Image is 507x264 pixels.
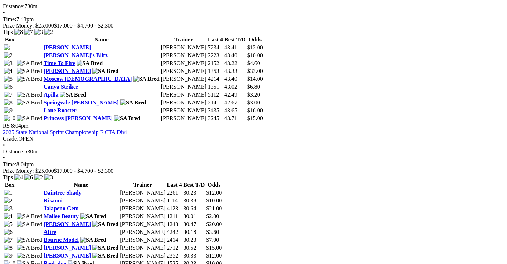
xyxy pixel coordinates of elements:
[44,237,79,243] a: Bourne Model
[44,84,78,90] a: Canya Striker
[92,221,118,228] img: SA Bred
[80,213,106,220] img: SA Bred
[166,252,182,259] td: 2352
[3,161,16,167] span: Time:
[3,129,127,135] a: 2025 State National Sprint Championship F CTA Divi
[5,182,15,188] span: Box
[3,142,5,148] span: •
[183,229,205,236] td: 30.18
[208,52,223,59] td: 2223
[206,245,222,251] span: $15.00
[44,76,132,82] a: Moscow [DEMOGRAPHIC_DATA]
[92,253,118,259] img: SA Bred
[4,76,13,82] img: 5
[4,68,13,74] img: 4
[4,92,13,98] img: 7
[17,76,42,82] img: SA Bred
[166,189,182,196] td: 2261
[247,76,263,82] span: $14.00
[4,99,13,106] img: 8
[114,115,140,122] img: SA Bred
[120,252,166,259] td: [PERSON_NAME]
[44,29,53,35] img: 2
[4,60,13,67] img: 3
[161,107,207,114] td: [PERSON_NAME]
[17,68,42,74] img: SA Bred
[3,148,24,155] span: Distance:
[3,10,5,16] span: •
[208,60,223,67] td: 2152
[224,83,246,91] td: 43.02
[5,36,15,43] span: Box
[166,244,182,251] td: 2712
[224,52,246,59] td: 43.40
[92,68,118,74] img: SA Bred
[120,236,166,244] td: [PERSON_NAME]
[80,237,106,243] img: SA Bred
[247,99,260,106] span: $3.00
[4,115,15,122] img: 10
[120,99,146,106] img: SA Bred
[44,52,108,58] a: [PERSON_NAME]'s Blitz
[17,99,42,106] img: SA Bred
[60,92,86,98] img: SA Bred
[44,229,56,235] a: Afire
[183,213,205,220] td: 30.01
[3,155,5,161] span: •
[206,213,219,219] span: $2.00
[247,107,263,113] span: $16.00
[3,174,13,180] span: Tips
[161,99,207,106] td: [PERSON_NAME]
[120,189,166,196] td: [PERSON_NAME]
[206,229,219,235] span: $3.60
[3,123,10,129] span: R5
[44,107,77,113] a: Lone Rooster
[247,92,260,98] span: $3.20
[4,221,13,228] img: 5
[166,181,182,189] th: Last 4
[44,115,113,121] a: Princess [PERSON_NAME]
[247,84,260,90] span: $6.80
[17,115,42,122] img: SA Bred
[161,68,207,75] td: [PERSON_NAME]
[17,253,42,259] img: SA Bred
[44,68,91,74] a: [PERSON_NAME]
[183,197,205,204] td: 30.38
[43,36,160,43] th: Name
[34,29,43,35] img: 3
[34,174,43,181] img: 2
[44,197,63,204] a: Kisauni
[44,60,75,66] a: Time To Fire
[224,75,246,83] td: 43.40
[44,221,91,227] a: [PERSON_NAME]
[17,245,42,251] img: SA Bred
[4,107,13,114] img: 9
[11,123,29,129] span: 8:04pm
[208,36,223,43] th: Last 4
[161,44,207,51] td: [PERSON_NAME]
[208,107,223,114] td: 3435
[224,107,246,114] td: 43.65
[120,244,166,251] td: [PERSON_NAME]
[166,221,182,228] td: 1243
[208,91,223,98] td: 5112
[17,221,42,228] img: SA Bred
[120,221,166,228] td: [PERSON_NAME]
[3,3,24,9] span: Distance:
[17,60,42,67] img: SA Bred
[224,36,246,43] th: Best T/D
[133,76,160,82] img: SA Bred
[206,190,222,196] span: $12.00
[166,213,182,220] td: 1211
[183,181,205,189] th: Best T/D
[3,16,504,23] div: 7:43pm
[4,213,13,220] img: 4
[206,221,222,227] span: $20.00
[120,197,166,204] td: [PERSON_NAME]
[183,205,205,212] td: 30.64
[183,252,205,259] td: 30.33
[17,237,42,243] img: SA Bred
[247,36,263,43] th: Odds
[206,253,222,259] span: $12.00
[3,3,504,10] div: 730m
